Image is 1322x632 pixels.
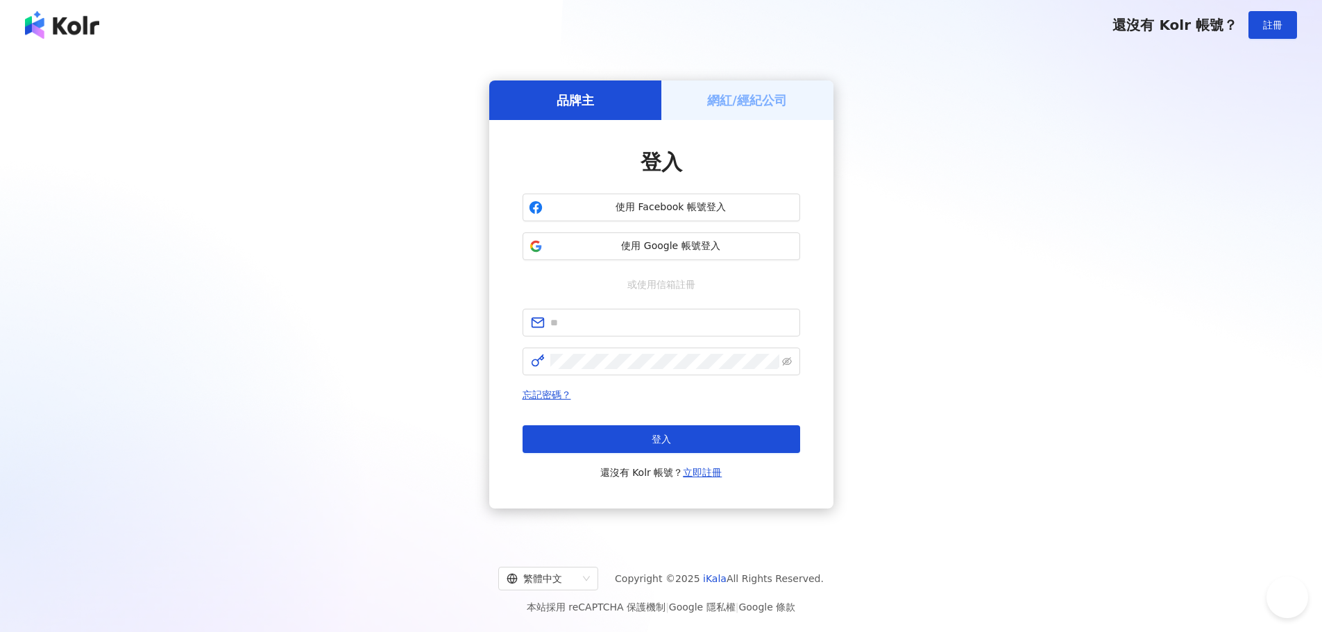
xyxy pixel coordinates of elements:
[1248,11,1297,39] button: 註冊
[736,601,739,613] span: |
[1266,577,1308,618] iframe: Help Scout Beacon - Open
[527,599,795,615] span: 本站採用 reCAPTCHA 保護機制
[523,232,800,260] button: 使用 Google 帳號登入
[507,567,577,590] div: 繁體中文
[548,239,794,253] span: 使用 Google 帳號登入
[666,601,669,613] span: |
[618,277,705,292] span: 或使用信箱註冊
[782,357,792,366] span: eye-invisible
[523,389,571,400] a: 忘記密碼？
[615,570,824,587] span: Copyright © 2025 All Rights Reserved.
[641,150,682,174] span: 登入
[523,425,800,453] button: 登入
[523,194,800,221] button: 使用 Facebook 帳號登入
[1263,19,1282,31] span: 註冊
[683,467,722,478] a: 立即註冊
[557,92,594,109] h5: 品牌主
[703,573,727,584] a: iKala
[25,11,99,39] img: logo
[738,601,795,613] a: Google 條款
[600,464,722,481] span: 還沒有 Kolr 帳號？
[548,200,794,214] span: 使用 Facebook 帳號登入
[707,92,787,109] h5: 網紅/經紀公司
[669,601,736,613] a: Google 隱私權
[1112,17,1237,33] span: 還沒有 Kolr 帳號？
[652,434,671,445] span: 登入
